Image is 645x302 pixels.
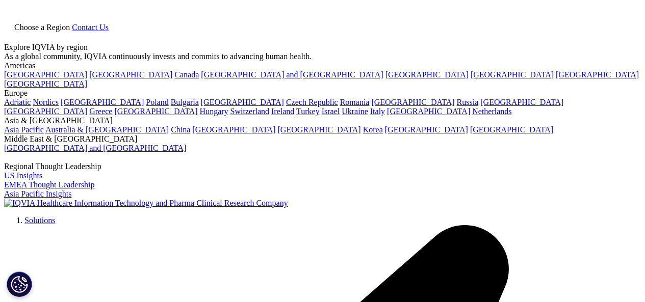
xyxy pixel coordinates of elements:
a: [GEOGRAPHIC_DATA] [114,107,197,116]
a: Netherlands [472,107,511,116]
a: Ukraine [342,107,368,116]
a: [GEOGRAPHIC_DATA] [4,79,87,88]
img: IQVIA Healthcare Information Technology and Pharma Clinical Research Company [4,199,288,208]
div: Regional Thought Leadership [4,162,641,171]
button: Cookies Settings [7,271,32,297]
a: Switzerland [230,107,269,116]
span: Choose a Region [14,23,70,32]
a: [GEOGRAPHIC_DATA] [371,98,454,106]
a: Australia & [GEOGRAPHIC_DATA] [45,125,169,134]
a: [GEOGRAPHIC_DATA] and [GEOGRAPHIC_DATA] [201,70,383,79]
a: [GEOGRAPHIC_DATA] [385,125,468,134]
a: Contact Us [72,23,109,32]
a: Poland [146,98,168,106]
a: [GEOGRAPHIC_DATA] [192,125,275,134]
div: Asia & [GEOGRAPHIC_DATA] [4,116,641,125]
a: Russia [457,98,479,106]
a: [GEOGRAPHIC_DATA] [89,70,172,79]
a: [GEOGRAPHIC_DATA] [470,125,553,134]
a: [GEOGRAPHIC_DATA] [471,70,554,79]
a: Solutions [24,216,55,225]
a: [GEOGRAPHIC_DATA] [4,107,87,116]
a: China [171,125,190,134]
a: Korea [363,125,383,134]
a: Czech Republic [286,98,338,106]
a: [GEOGRAPHIC_DATA] [4,70,87,79]
a: Asia Pacific Insights [4,189,71,198]
a: Adriatic [4,98,31,106]
a: [GEOGRAPHIC_DATA] [278,125,361,134]
a: [GEOGRAPHIC_DATA] [201,98,284,106]
div: Americas [4,61,641,70]
a: Asia Pacific [4,125,44,134]
a: Israel [322,107,340,116]
a: Ireland [271,107,294,116]
div: Middle East & [GEOGRAPHIC_DATA] [4,134,641,144]
div: Europe [4,89,641,98]
a: [GEOGRAPHIC_DATA] [385,70,469,79]
a: [GEOGRAPHIC_DATA] [556,70,639,79]
a: [GEOGRAPHIC_DATA] [387,107,470,116]
div: As a global community, IQVIA continuously invests and commits to advancing human health. [4,52,641,61]
a: Canada [174,70,199,79]
a: Hungary [200,107,228,116]
a: US Insights [4,171,42,180]
a: EMEA Thought Leadership [4,180,94,189]
a: [GEOGRAPHIC_DATA] and [GEOGRAPHIC_DATA] [4,144,186,152]
div: Explore IQVIA by region [4,43,641,52]
a: Nordics [33,98,59,106]
a: Turkey [296,107,320,116]
a: Bulgaria [171,98,199,106]
a: [GEOGRAPHIC_DATA] [61,98,144,106]
a: [GEOGRAPHIC_DATA] [480,98,563,106]
a: Greece [89,107,112,116]
a: Romania [340,98,370,106]
a: Italy [370,107,385,116]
